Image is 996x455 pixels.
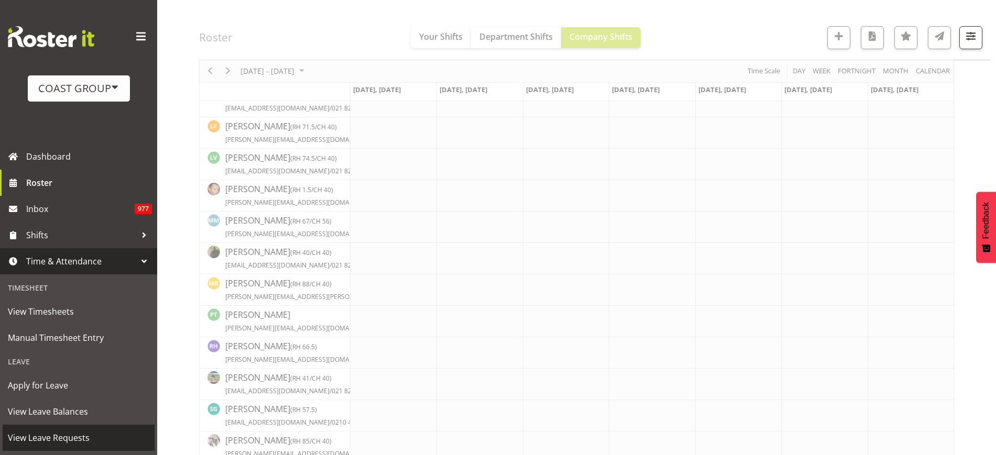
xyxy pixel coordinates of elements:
span: Time & Attendance [26,253,136,269]
span: View Leave Requests [8,430,149,446]
span: Roster [26,175,152,191]
button: Filter Shifts [959,26,982,49]
span: Apply for Leave [8,378,149,393]
span: Dashboard [26,149,152,164]
span: 977 [135,204,152,214]
a: View Leave Balances [3,398,155,425]
span: Shifts [26,227,136,243]
img: Rosterit website logo [8,26,94,47]
div: COAST GROUP [38,81,119,96]
a: View Leave Requests [3,425,155,451]
a: Apply for Leave [3,372,155,398]
button: Feedback - Show survey [976,192,996,263]
span: View Leave Balances [8,404,149,419]
span: Inbox [26,201,135,217]
span: Feedback [981,202,991,239]
div: Timesheet [3,277,155,298]
span: View Timesheets [8,304,149,319]
span: Manual Timesheet Entry [8,330,149,346]
a: View Timesheets [3,298,155,325]
div: Leave [3,351,155,372]
a: Manual Timesheet Entry [3,325,155,351]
